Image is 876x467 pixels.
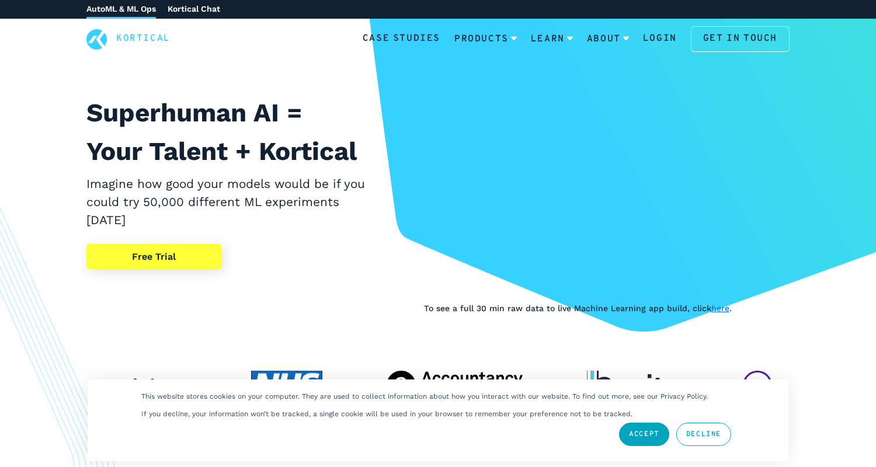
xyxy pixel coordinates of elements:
p: If you decline, your information won’t be tracked, a single cookie will be used in your browser t... [141,410,632,418]
a: About [587,24,629,54]
img: The Accountancy Cloud client logo [387,371,523,400]
a: Kortical [116,32,171,47]
a: Accept [619,423,669,446]
h1: Superhuman AI = Your Talent + Kortical [86,93,368,170]
img: Deloitte client logo [104,371,186,400]
h2: Imagine how good your models would be if you could try 50,000 different ML experiments [DATE] [86,175,368,230]
img: Capita client logo [587,371,678,400]
img: BT Global Services client logo [743,371,772,400]
a: Get in touch [691,26,790,52]
a: Decline [676,423,731,446]
p: To see a full 30 min raw data to live Machine Learning app build, click . [424,302,790,315]
p: This website stores cookies on your computer. They are used to collect information about how you ... [141,392,708,400]
iframe: YouTube video player [424,93,790,299]
a: Login [643,32,677,47]
a: Products [454,24,517,54]
a: Case Studies [363,32,440,47]
img: NHS client logo [251,371,322,400]
a: Learn [531,24,573,54]
a: Free Trial [86,244,221,270]
a: here [711,304,729,313]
